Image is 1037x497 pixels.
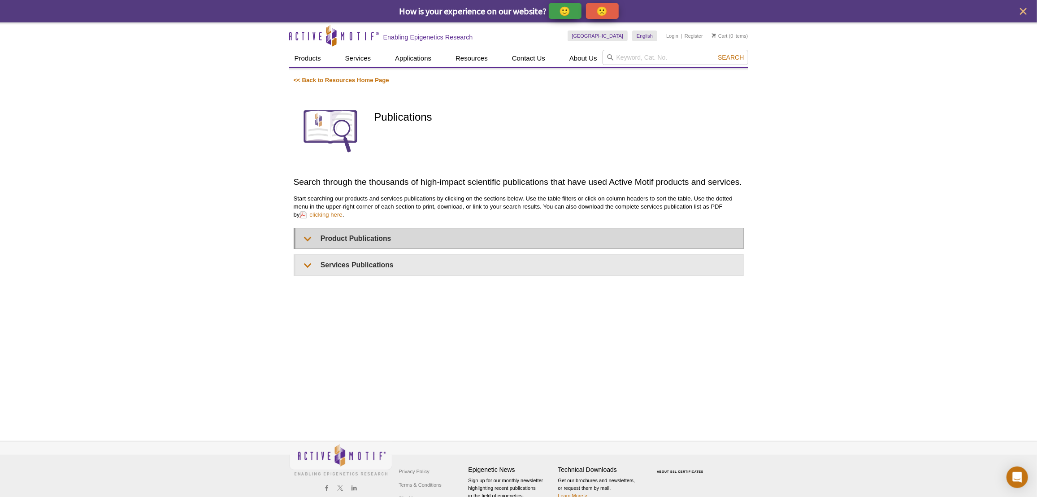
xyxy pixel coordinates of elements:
[1007,466,1028,488] div: Open Intercom Messenger
[397,465,432,478] a: Privacy Policy
[685,33,703,39] a: Register
[294,176,744,188] h2: Search through the thousands of high-impact scientific publications that have used Active Motif p...
[469,466,554,474] h4: Epigenetic News
[558,466,643,474] h4: Technical Downloads
[295,255,743,275] summary: Services Publications
[399,5,547,17] span: How is your experience on our website?
[289,50,326,67] a: Products
[715,53,746,61] button: Search
[289,441,392,478] img: Active Motif,
[294,77,389,83] a: << Back to Resources Home Page
[507,50,551,67] a: Contact Us
[657,470,703,473] a: ABOUT SSL CERTIFICATES
[397,478,444,492] a: Terms & Conditions
[299,210,342,219] a: clicking here
[294,195,744,219] p: Start searching our products and services publications by clicking on the sections below. Use the...
[712,31,748,41] li: (0 items)
[597,5,608,17] p: 🙁
[295,228,743,248] summary: Product Publications
[564,50,603,67] a: About Us
[450,50,493,67] a: Resources
[294,93,368,167] img: Publications
[632,31,657,41] a: English
[390,50,437,67] a: Applications
[1018,6,1029,17] button: close
[603,50,748,65] input: Keyword, Cat. No.
[648,457,715,477] table: Click to Verify - This site chose Symantec SSL for secure e-commerce and confidential communicati...
[383,33,473,41] h2: Enabling Epigenetics Research
[568,31,628,41] a: [GEOGRAPHIC_DATA]
[718,54,744,61] span: Search
[712,33,716,38] img: Your Cart
[340,50,377,67] a: Services
[374,111,743,124] h1: Publications
[712,33,728,39] a: Cart
[666,33,678,39] a: Login
[560,5,571,17] p: 🙂
[681,31,682,41] li: |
